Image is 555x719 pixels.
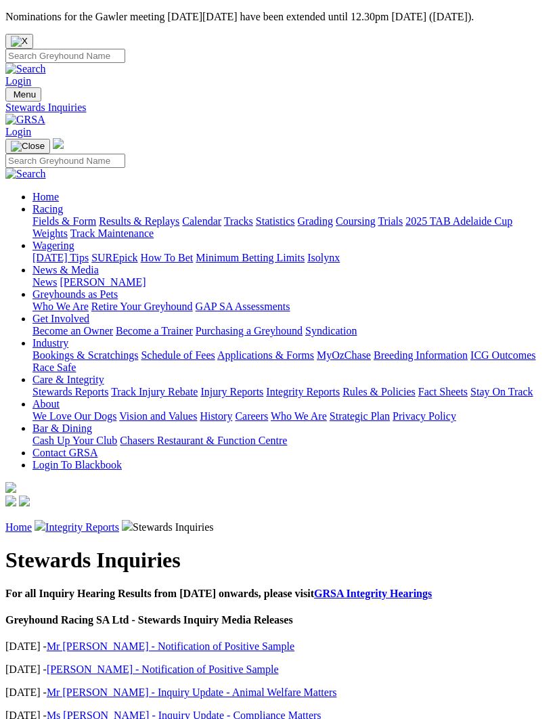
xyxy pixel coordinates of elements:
[32,422,92,434] a: Bar & Dining
[5,102,550,114] div: Stewards Inquiries
[342,386,416,397] a: Rules & Policies
[141,252,194,263] a: How To Bet
[266,386,340,397] a: Integrity Reports
[32,398,60,410] a: About
[47,663,279,675] a: [PERSON_NAME] - Notification of Positive Sample
[393,410,456,422] a: Privacy Policy
[47,640,294,652] a: Mr [PERSON_NAME] - Notification of Positive Sample
[330,410,390,422] a: Strategic Plan
[32,374,104,385] a: Care & Integrity
[5,126,31,137] a: Login
[405,215,512,227] a: 2025 TAB Adelaide Cup
[47,687,337,698] a: Mr [PERSON_NAME] - Inquiry Update - Animal Welfare Matters
[182,215,221,227] a: Calendar
[5,482,16,493] img: logo-grsa-white.png
[35,520,45,531] img: chevron-right.svg
[32,337,68,349] a: Industry
[32,435,550,447] div: Bar & Dining
[32,227,68,239] a: Weights
[271,410,327,422] a: Who We Are
[32,252,89,263] a: [DATE] Tips
[5,496,16,506] img: facebook.svg
[305,325,357,336] a: Syndication
[5,114,45,126] img: GRSA
[32,215,96,227] a: Fields & Form
[45,521,119,533] a: Integrity Reports
[32,410,550,422] div: About
[99,215,179,227] a: Results & Replays
[224,215,253,227] a: Tracks
[5,63,46,75] img: Search
[32,349,138,361] a: Bookings & Scratchings
[200,386,263,397] a: Injury Reports
[5,548,550,573] h1: Stewards Inquiries
[11,36,28,47] img: X
[378,215,403,227] a: Trials
[5,154,125,168] input: Search
[217,349,314,361] a: Applications & Forms
[32,447,97,458] a: Contact GRSA
[196,301,290,312] a: GAP SA Assessments
[5,663,550,676] p: [DATE] -
[317,349,371,361] a: MyOzChase
[32,301,89,312] a: Who We Are
[256,215,295,227] a: Statistics
[470,386,533,397] a: Stay On Track
[418,386,468,397] a: Fact Sheets
[141,349,215,361] a: Schedule of Fees
[120,435,287,446] a: Chasers Restaurant & Function Centre
[196,252,305,263] a: Minimum Betting Limits
[32,349,550,374] div: Industry
[5,49,125,63] input: Search
[70,227,154,239] a: Track Maintenance
[116,325,193,336] a: Become a Trainer
[32,215,550,240] div: Racing
[5,588,432,599] b: For all Inquiry Hearing Results from [DATE] onwards, please visit
[32,435,117,446] a: Cash Up Your Club
[32,313,89,324] a: Get Involved
[5,687,550,699] p: [DATE] -
[91,301,193,312] a: Retire Your Greyhound
[470,349,535,361] a: ICG Outcomes
[196,325,303,336] a: Purchasing a Greyhound
[5,11,550,23] p: Nominations for the Gawler meeting [DATE][DATE] have been extended until 12.30pm [DATE] ([DATE]).
[32,301,550,313] div: Greyhounds as Pets
[32,276,57,288] a: News
[235,410,268,422] a: Careers
[5,139,50,154] button: Toggle navigation
[5,614,550,626] h4: Greyhound Racing SA Ltd - Stewards Inquiry Media Releases
[5,75,31,87] a: Login
[374,349,468,361] a: Breeding Information
[32,325,550,337] div: Get Involved
[32,276,550,288] div: News & Media
[119,410,197,422] a: Vision and Values
[32,386,108,397] a: Stewards Reports
[5,520,550,533] p: Stewards Inquiries
[122,520,133,531] img: chevron-right.svg
[53,138,64,149] img: logo-grsa-white.png
[200,410,232,422] a: History
[5,168,46,180] img: Search
[32,410,116,422] a: We Love Our Dogs
[111,386,198,397] a: Track Injury Rebate
[19,496,30,506] img: twitter.svg
[14,89,36,100] span: Menu
[5,87,41,102] button: Toggle navigation
[32,459,122,471] a: Login To Blackbook
[298,215,333,227] a: Grading
[5,34,33,49] button: Close
[32,240,74,251] a: Wagering
[5,521,32,533] a: Home
[32,362,76,373] a: Race Safe
[307,252,340,263] a: Isolynx
[60,276,146,288] a: [PERSON_NAME]
[5,640,550,653] p: [DATE] -
[32,288,118,300] a: Greyhounds as Pets
[32,325,113,336] a: Become an Owner
[32,191,59,202] a: Home
[11,141,45,152] img: Close
[32,203,63,215] a: Racing
[32,386,550,398] div: Care & Integrity
[336,215,376,227] a: Coursing
[32,264,99,276] a: News & Media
